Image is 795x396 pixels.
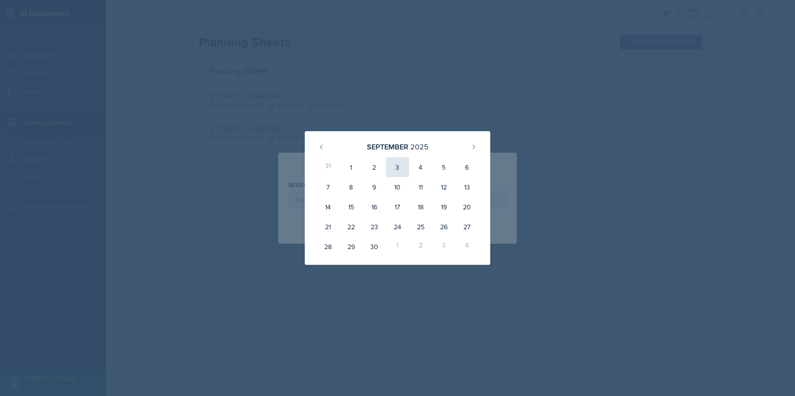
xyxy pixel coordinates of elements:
div: 19 [432,197,455,217]
div: 17 [386,197,409,217]
div: 21 [316,217,340,237]
div: 30 [363,237,386,257]
div: 28 [316,237,340,257]
div: 11 [409,177,432,197]
div: 31 [316,157,340,177]
div: 1 [386,237,409,257]
div: 15 [340,197,363,217]
div: 4 [455,237,479,257]
div: 22 [340,217,363,237]
div: 4 [409,157,432,177]
div: September [367,141,408,152]
div: 26 [432,217,455,237]
div: 9 [363,177,386,197]
div: 16 [363,197,386,217]
div: 3 [432,237,455,257]
div: 2025 [410,141,429,152]
div: 6 [455,157,479,177]
div: 5 [432,157,455,177]
div: 7 [316,177,340,197]
div: 12 [432,177,455,197]
div: 2 [363,157,386,177]
div: 24 [386,217,409,237]
div: 20 [455,197,479,217]
div: 29 [340,237,363,257]
div: 14 [316,197,340,217]
div: 27 [455,217,479,237]
div: 3 [386,157,409,177]
div: 10 [386,177,409,197]
div: 18 [409,197,432,217]
div: 2 [409,237,432,257]
div: 23 [363,217,386,237]
div: 13 [455,177,479,197]
div: 8 [340,177,363,197]
div: 1 [340,157,363,177]
div: 25 [409,217,432,237]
